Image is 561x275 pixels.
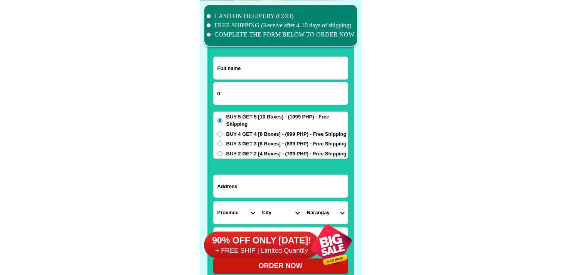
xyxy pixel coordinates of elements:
[214,175,348,197] input: Input address
[226,130,347,138] span: BUY 4 GET 4 [8 Boxes] - (999 PHP) - Free Shipping
[226,140,347,148] span: BUY 3 GET 3 [6 Boxes] - (899 PHP) - Free Shipping
[258,202,303,224] select: Select district
[214,82,348,105] input: Input phone_number
[204,247,320,255] h6: + FREE SHIP | Limited Quantily
[214,57,348,79] input: Input full_name
[226,150,347,158] span: BUY 2 GET 2 [4 Boxes] - (799 PHP) - Free Shipping
[217,118,222,123] input: BUY 5 GET 5 [10 Boxes] - (1099 PHP) - Free Shipping
[217,141,222,146] input: BUY 3 GET 3 [6 Boxes] - (899 PHP) - Free Shipping
[226,113,348,128] span: BUY 5 GET 5 [10 Boxes] - (1099 PHP) - Free Shipping
[303,202,348,224] select: Select commune
[204,235,320,247] h6: 90% OFF ONLY [DATE]!
[217,151,222,156] input: BUY 2 GET 2 [4 Boxes] - (799 PHP) - Free Shipping
[214,202,258,224] select: Select province
[207,12,355,21] li: CASH ON DELIVERY (COD)
[217,132,222,137] input: BUY 4 GET 4 [8 Boxes] - (999 PHP) - Free Shipping
[207,21,355,30] li: FREE SHIPPING (Receive after 4-10 days of shipping)
[207,30,355,39] li: COMPLETE THE FORM BELOW TO ORDER NOW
